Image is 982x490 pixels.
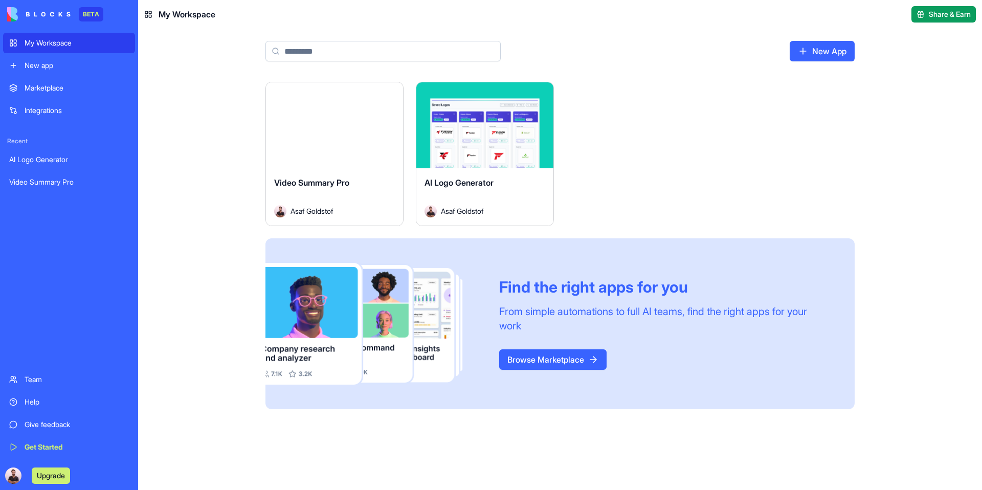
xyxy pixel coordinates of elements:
[3,33,135,53] a: My Workspace
[32,470,70,480] a: Upgrade
[929,9,971,19] span: Share & Earn
[32,467,70,484] button: Upgrade
[3,55,135,76] a: New app
[25,83,129,93] div: Marketplace
[5,467,21,484] img: ACg8ocIFe4mpBQX5u460lXmeA2nFzDMZ2UrPvz3Gt-BrFkCbfC-6sCY=s96-c
[3,149,135,170] a: AI Logo Generator
[274,177,349,188] span: Video Summary Pro
[265,82,404,226] a: Video Summary ProAvatarAsaf Goldstof
[3,437,135,457] a: Get Started
[25,38,129,48] div: My Workspace
[159,8,215,20] span: My Workspace
[265,263,483,385] img: Frame_181_egmpey.png
[3,172,135,192] a: Video Summary Pro
[25,397,129,407] div: Help
[25,60,129,71] div: New app
[425,205,437,217] img: Avatar
[25,419,129,430] div: Give feedback
[499,349,607,370] a: Browse Marketplace
[25,105,129,116] div: Integrations
[9,154,129,165] div: AI Logo Generator
[499,304,830,333] div: From simple automations to full AI teams, find the right apps for your work
[7,7,103,21] a: BETA
[291,206,333,216] span: Asaf Goldstof
[25,374,129,385] div: Team
[3,414,135,435] a: Give feedback
[9,177,129,187] div: Video Summary Pro
[911,6,976,23] button: Share & Earn
[3,137,135,145] span: Recent
[3,392,135,412] a: Help
[3,100,135,121] a: Integrations
[3,369,135,390] a: Team
[790,41,855,61] a: New App
[499,278,830,296] div: Find the right apps for you
[416,82,554,226] a: AI Logo GeneratorAvatarAsaf Goldstof
[79,7,103,21] div: BETA
[441,206,483,216] span: Asaf Goldstof
[25,442,129,452] div: Get Started
[274,205,286,217] img: Avatar
[425,177,494,188] span: AI Logo Generator
[3,78,135,98] a: Marketplace
[7,7,71,21] img: logo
